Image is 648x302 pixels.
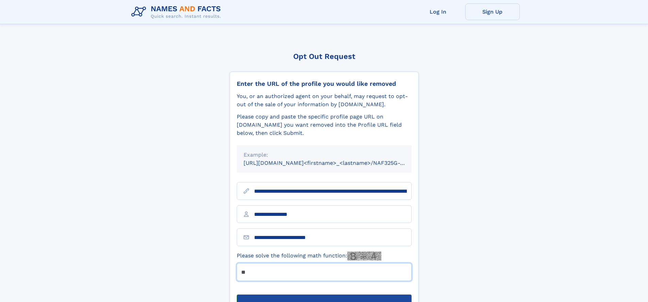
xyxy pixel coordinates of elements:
div: You, or an authorized agent on your behalf, may request to opt-out of the sale of your informatio... [237,92,412,109]
a: Log In [411,3,465,20]
img: Logo Names and Facts [129,3,227,21]
a: Sign Up [465,3,520,20]
div: Opt Out Request [230,52,419,61]
label: Please solve the following math function: [237,252,381,260]
div: Please copy and paste the specific profile page URL on [DOMAIN_NAME] you want removed into the Pr... [237,113,412,137]
small: [URL][DOMAIN_NAME]<firstname>_<lastname>/NAF325G-xxxxxxxx [244,160,425,166]
div: Example: [244,151,405,159]
div: Enter the URL of the profile you would like removed [237,80,412,88]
